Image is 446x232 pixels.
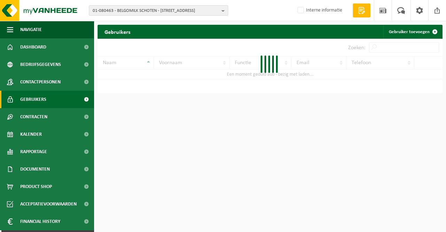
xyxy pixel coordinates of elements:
span: Product Shop [20,178,52,195]
span: Gebruikers [20,91,46,108]
span: Kalender [20,126,42,143]
span: Documenten [20,160,50,178]
button: 01-080463 - BELGOMILK SCHOTEN - [STREET_ADDRESS] [89,5,228,16]
span: Dashboard [20,38,46,56]
span: 01-080463 - BELGOMILK SCHOTEN - [STREET_ADDRESS] [93,6,219,16]
span: Rapportage [20,143,47,160]
label: Interne informatie [296,5,342,16]
h2: Gebruikers [98,25,137,38]
span: Contactpersonen [20,73,61,91]
a: Gebruiker toevoegen [383,25,442,39]
span: Financial History [20,213,60,230]
span: Bedrijfsgegevens [20,56,61,73]
span: Acceptatievoorwaarden [20,195,77,213]
span: Contracten [20,108,47,126]
span: Navigatie [20,21,42,38]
